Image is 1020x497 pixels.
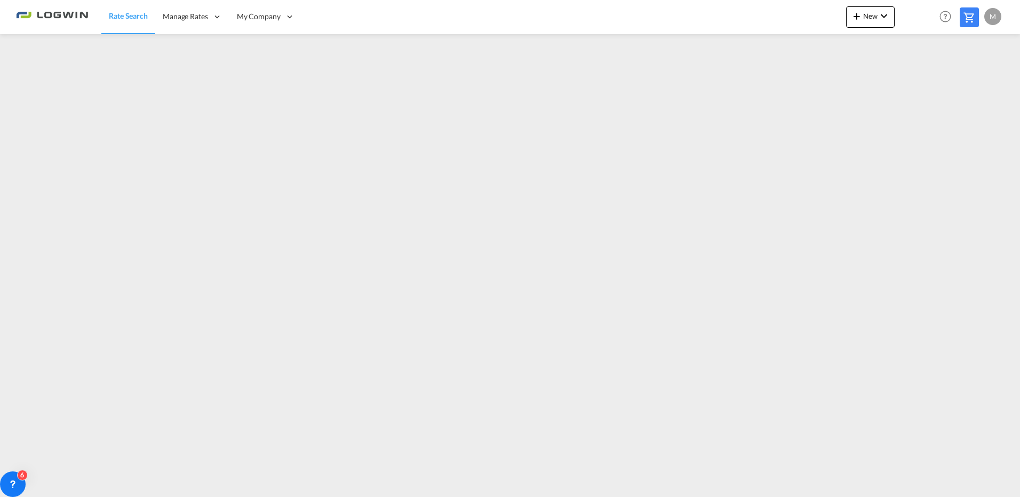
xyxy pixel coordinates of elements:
[16,5,88,29] img: 2761ae10d95411efa20a1f5e0282d2d7.png
[936,7,954,26] span: Help
[846,6,895,28] button: icon-plus 400-fgNewicon-chevron-down
[237,11,281,22] span: My Company
[109,11,148,20] span: Rate Search
[163,11,208,22] span: Manage Rates
[878,10,890,22] md-icon: icon-chevron-down
[850,12,890,20] span: New
[850,10,863,22] md-icon: icon-plus 400-fg
[984,8,1001,25] div: M
[936,7,960,27] div: Help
